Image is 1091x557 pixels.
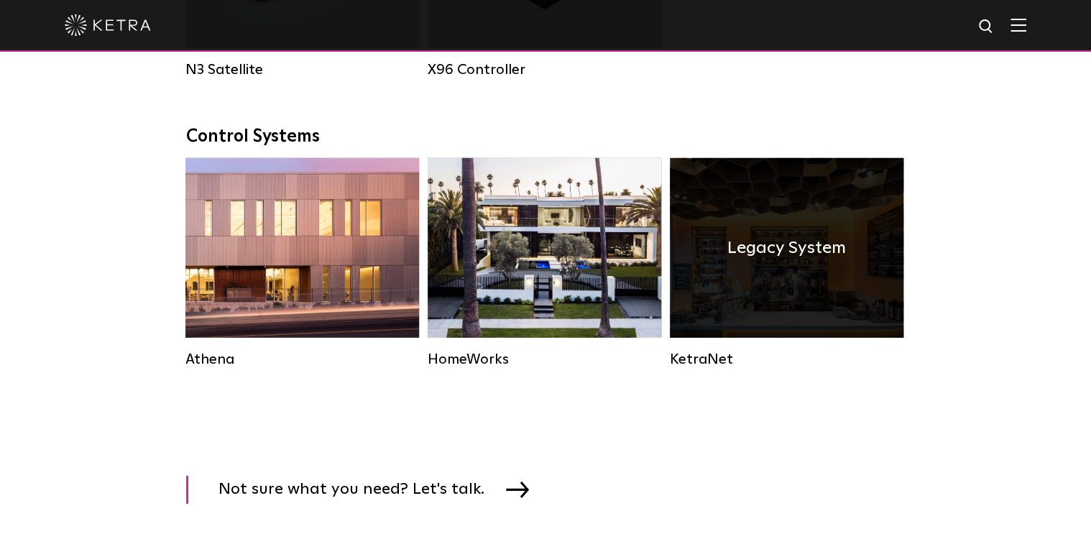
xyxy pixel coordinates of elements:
div: Athena [185,351,419,368]
h4: Legacy System [727,234,846,262]
a: Not sure what you need? Let's talk. [186,476,547,504]
div: HomeWorks [428,351,661,368]
img: search icon [977,18,995,36]
img: Hamburger%20Nav.svg [1011,18,1026,32]
span: Not sure what you need? Let's talk. [218,476,506,504]
img: ketra-logo-2019-white [65,14,151,36]
div: KetraNet [670,351,903,368]
img: arrow [506,482,529,497]
a: Athena Commercial Solution [185,158,419,368]
a: HomeWorks Residential Solution [428,158,661,368]
div: N3 Satellite [185,61,419,78]
div: X96 Controller [428,61,661,78]
a: KetraNet Legacy System [670,158,903,368]
div: Control Systems [186,126,905,147]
